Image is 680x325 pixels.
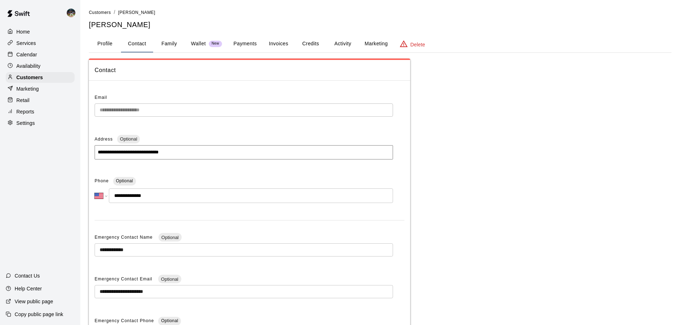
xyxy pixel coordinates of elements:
[95,176,109,187] span: Phone
[6,95,75,106] a: Retail
[6,118,75,128] a: Settings
[6,49,75,60] a: Calendar
[118,10,155,15] span: [PERSON_NAME]
[15,285,42,292] p: Help Center
[16,120,35,127] p: Settings
[89,9,111,15] a: Customers
[359,35,393,52] button: Marketing
[16,108,34,115] p: Reports
[95,103,393,117] div: The email of an existing customer can only be changed by the customer themselves at https://book....
[65,6,80,20] div: Nolan Gilbert
[89,10,111,15] span: Customers
[89,35,121,52] button: Profile
[158,235,181,240] span: Optional
[89,20,671,30] h5: [PERSON_NAME]
[15,272,40,279] p: Contact Us
[6,38,75,49] a: Services
[6,72,75,83] a: Customers
[95,95,107,100] span: Email
[16,62,41,70] p: Availability
[95,137,113,142] span: Address
[16,74,43,81] p: Customers
[67,9,75,17] img: Nolan Gilbert
[161,318,178,323] span: Optional
[121,35,153,52] button: Contact
[15,311,63,318] p: Copy public page link
[158,276,181,282] span: Optional
[16,97,30,104] p: Retail
[16,40,36,47] p: Services
[89,9,671,16] nav: breadcrumb
[6,26,75,37] a: Home
[209,41,222,46] span: New
[89,35,671,52] div: basic tabs example
[327,35,359,52] button: Activity
[6,106,75,117] a: Reports
[16,51,37,58] p: Calendar
[191,40,206,47] p: Wallet
[116,178,133,183] span: Optional
[262,35,294,52] button: Invoices
[15,298,53,305] p: View public page
[294,35,327,52] button: Credits
[6,83,75,94] a: Marketing
[114,9,115,16] li: /
[228,35,262,52] button: Payments
[410,41,425,48] p: Delete
[95,276,154,281] span: Emergency Contact Email
[16,85,39,92] p: Marketing
[95,66,404,75] span: Contact
[153,35,185,52] button: Family
[117,136,140,142] span: Optional
[16,28,30,35] p: Home
[6,61,75,71] a: Availability
[95,235,154,240] span: Emergency Contact Name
